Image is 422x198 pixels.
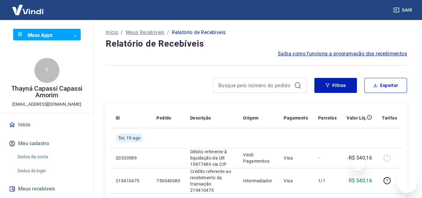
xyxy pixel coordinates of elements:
[156,178,180,184] p: 750040080
[15,165,86,177] a: Dados de login
[8,118,86,132] a: Início
[190,115,211,121] p: Descrição
[284,115,308,121] p: Pagamento
[172,29,226,36] p: Relatório de Recebíveis
[5,85,89,99] p: Thayná Capassi Capassi Amorim
[318,178,337,184] p: 1/1
[382,115,397,121] p: Tarifas
[15,150,86,163] a: Dados da conta
[392,4,414,16] button: Sair
[349,177,372,185] p: R$ 540,16
[106,38,407,50] h4: Relatório de Recebíveis
[156,115,171,121] p: Pedido
[34,58,59,83] div: T
[243,152,274,164] p: Vindi Pagamentos
[190,149,233,167] p: Débito referente à liquidação da UR 15877480 via CIP
[314,78,357,93] button: Filtros
[284,155,308,161] p: Visa
[318,115,337,121] p: Parcelas
[284,178,308,184] p: Visa
[8,137,86,150] button: Meu cadastro
[347,115,367,121] p: Valor Líq.
[318,155,337,161] p: -
[12,101,81,108] p: [EMAIL_ADDRESS][DOMAIN_NAME]
[243,178,274,184] p: Intermediador
[8,0,48,19] img: Vindi
[116,155,146,161] p: 20330589
[190,168,233,193] p: Crédito referente ao recebimento da transação 219410475
[116,115,120,121] p: ID
[397,173,417,193] iframe: Botão para abrir a janela de mensagens
[126,29,165,36] a: Meus Recebíveis
[116,178,146,184] p: 219410475
[118,135,140,141] span: Ter, 19 ago
[278,50,407,58] a: Saiba como funciona a programação dos recebimentos
[347,154,372,162] p: -R$ 540,16
[218,81,292,90] input: Busque pelo número do pedido
[364,78,407,93] button: Exportar
[243,115,258,121] p: Origem
[121,29,123,36] p: /
[106,29,118,36] a: Início
[8,182,86,196] button: Meus recebíveis
[167,29,169,36] p: /
[352,158,365,170] iframe: Fechar mensagem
